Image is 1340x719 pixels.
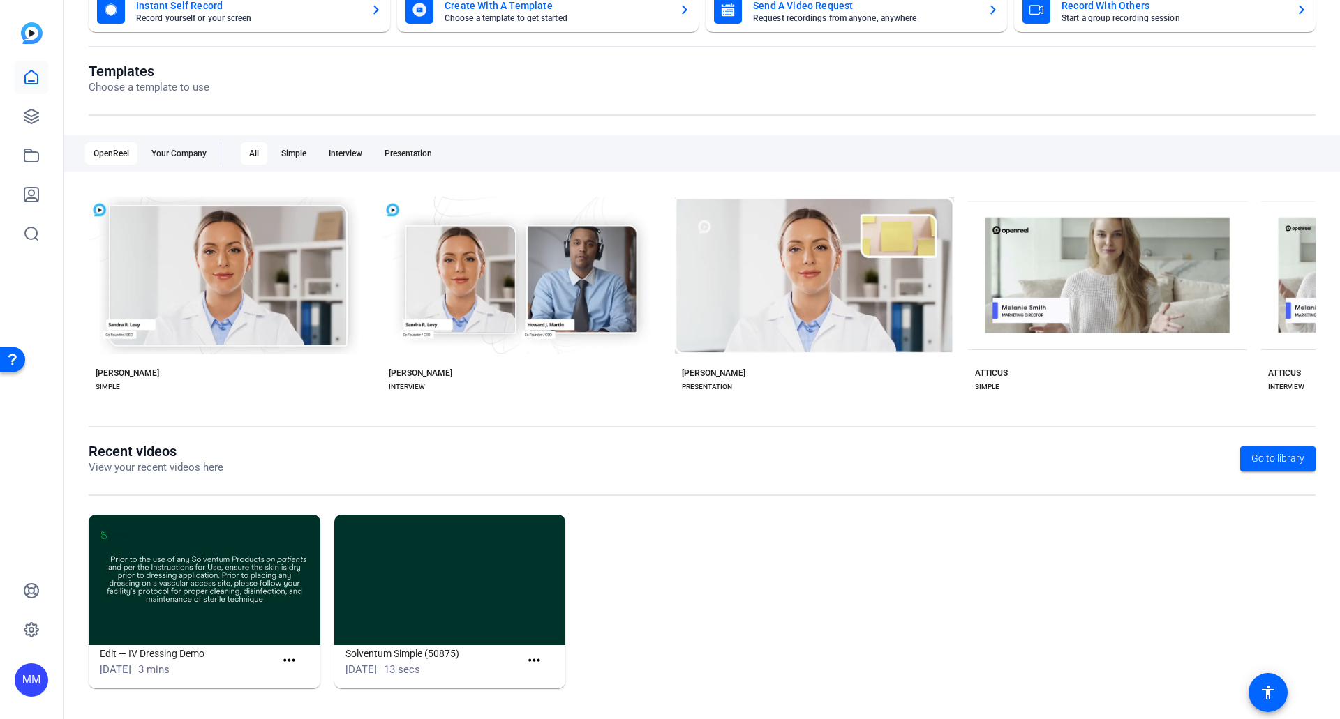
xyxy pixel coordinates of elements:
span: 13 secs [384,663,420,676]
img: Edit — IV Dressing Demo [89,515,320,645]
h1: Edit — IV Dressing Demo [100,645,275,662]
div: [PERSON_NAME] [96,368,159,379]
img: blue-gradient.svg [21,22,43,44]
mat-card-subtitle: Choose a template to get started [445,14,668,22]
p: View your recent videos here [89,460,223,476]
span: 3 mins [138,663,170,676]
img: Solventum Simple (50875) [334,515,566,645]
div: OpenReel [85,142,137,165]
mat-icon: accessibility [1260,684,1276,701]
a: Go to library [1240,446,1316,471]
div: ATTICUS [975,368,1008,379]
div: Interview [320,142,371,165]
div: INTERVIEW [1268,381,1304,393]
div: ATTICUS [1268,368,1301,379]
div: MM [15,663,48,697]
div: Simple [273,142,315,165]
p: Choose a template to use [89,80,209,96]
div: [PERSON_NAME] [389,368,452,379]
div: SIMPLE [975,381,999,393]
mat-icon: more_horiz [281,652,298,669]
div: Your Company [143,142,215,165]
h1: Templates [89,63,209,80]
mat-card-subtitle: Start a group recording session [1062,14,1285,22]
mat-icon: more_horiz [526,652,543,669]
h1: Solventum Simple (50875) [345,645,521,662]
span: Go to library [1251,451,1304,466]
span: [DATE] [100,663,131,676]
div: [PERSON_NAME] [682,368,745,379]
div: PRESENTATION [682,381,732,393]
div: All [241,142,267,165]
div: SIMPLE [96,381,120,393]
div: INTERVIEW [389,381,425,393]
mat-card-subtitle: Request recordings from anyone, anywhere [753,14,976,22]
h1: Recent videos [89,443,223,460]
div: Presentation [376,142,440,165]
mat-card-subtitle: Record yourself or your screen [136,14,359,22]
span: [DATE] [345,663,377,676]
